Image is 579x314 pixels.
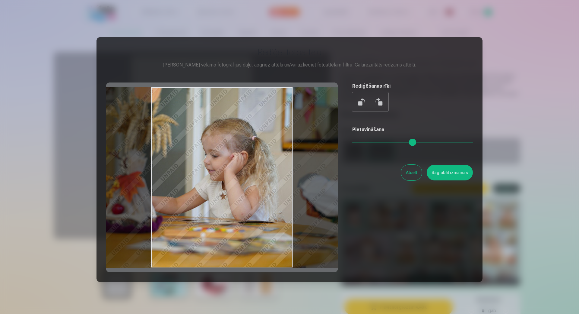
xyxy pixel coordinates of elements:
h3: Rediģēt fotoattēlu [106,47,473,58]
h5: Rediģēšanas rīki [352,83,473,90]
h5: Pietuvināšana [352,126,473,133]
button: Saglabāt izmaiņas [427,165,473,180]
div: [PERSON_NAME] vēlamo fotogrāfijas daļu, apgriez attēlu un/vai uzlieciet fotoattēlam filtru. Galar... [106,61,473,69]
button: Atcelt [401,165,422,180]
